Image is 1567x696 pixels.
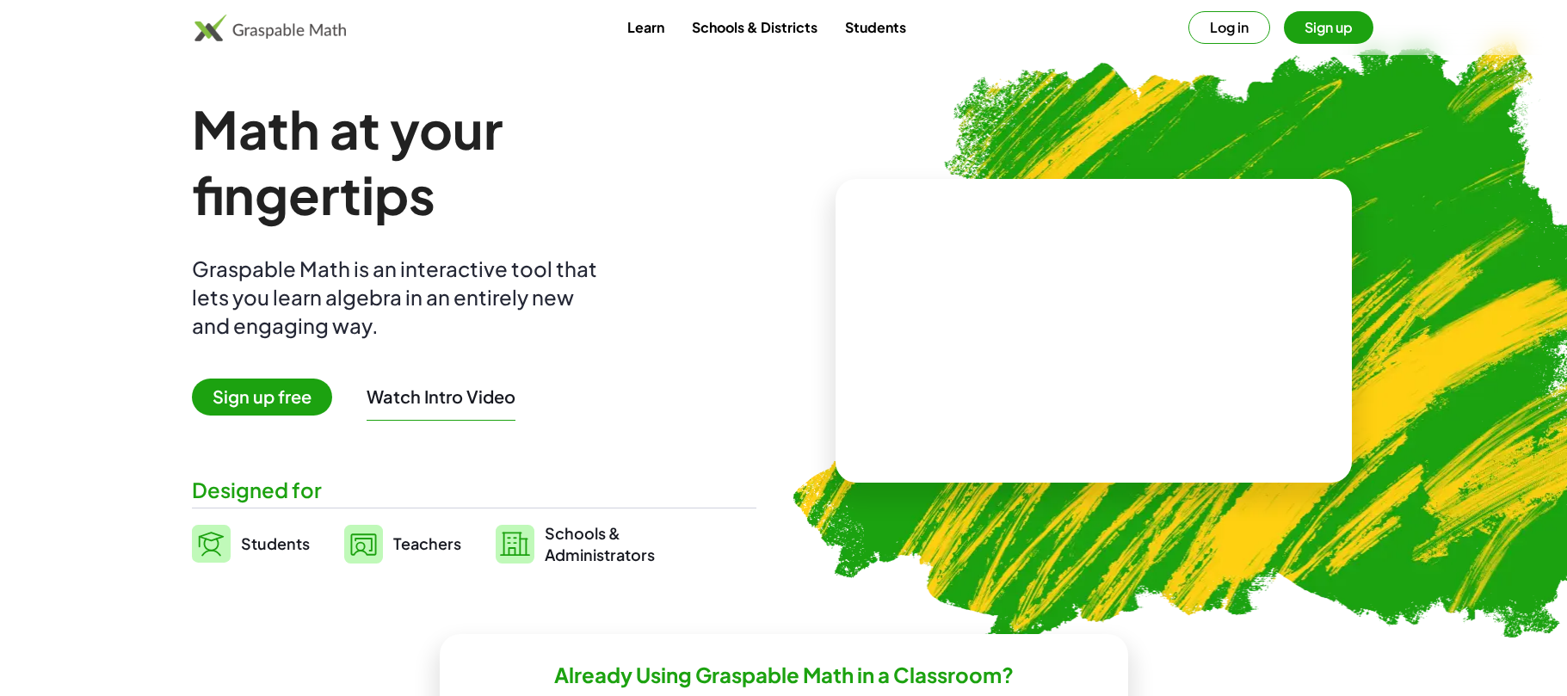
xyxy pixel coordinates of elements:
[965,267,1223,396] video: What is this? This is dynamic math notation. Dynamic math notation plays a central role in how Gr...
[545,522,655,565] span: Schools & Administrators
[192,96,739,227] h1: Math at your fingertips
[192,379,332,416] span: Sign up free
[192,525,231,563] img: svg%3e
[192,476,756,504] div: Designed for
[344,522,461,565] a: Teachers
[496,522,655,565] a: Schools &Administrators
[344,525,383,564] img: svg%3e
[367,385,515,408] button: Watch Intro Video
[192,522,310,565] a: Students
[496,525,534,564] img: svg%3e
[614,11,678,43] a: Learn
[393,533,461,553] span: Teachers
[1284,11,1373,44] button: Sign up
[678,11,831,43] a: Schools & Districts
[192,255,605,340] div: Graspable Math is an interactive tool that lets you learn algebra in an entirely new and engaging...
[554,662,1014,688] h2: Already Using Graspable Math in a Classroom?
[1188,11,1270,44] button: Log in
[831,11,920,43] a: Students
[241,533,310,553] span: Students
